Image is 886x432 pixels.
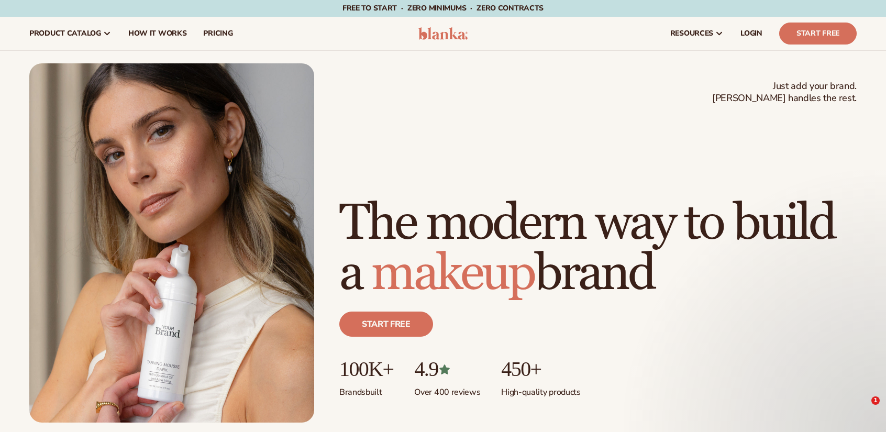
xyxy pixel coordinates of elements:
p: Brands built [339,381,393,398]
span: 1 [871,396,880,405]
p: 4.9 [414,358,480,381]
a: How It Works [120,17,195,50]
a: Start free [339,312,433,337]
span: Just add your brand. [PERSON_NAME] handles the rest. [712,80,857,105]
a: product catalog [21,17,120,50]
p: 450+ [501,358,580,381]
iframe: Intercom live chat [850,396,875,422]
h1: The modern way to build a brand [339,198,857,299]
span: Free to start · ZERO minimums · ZERO contracts [342,3,544,13]
a: LOGIN [732,17,771,50]
a: resources [662,17,732,50]
p: 100K+ [339,358,393,381]
p: Over 400 reviews [414,381,480,398]
img: Female holding tanning mousse. [29,63,314,423]
p: High-quality products [501,381,580,398]
a: pricing [195,17,241,50]
img: logo [418,27,468,40]
span: LOGIN [740,29,762,38]
span: makeup [371,243,534,304]
span: How It Works [128,29,187,38]
span: resources [670,29,713,38]
a: Start Free [779,23,857,45]
span: product catalog [29,29,101,38]
span: pricing [203,29,232,38]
